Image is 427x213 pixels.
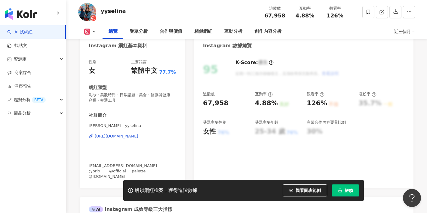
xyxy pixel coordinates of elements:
div: 追蹤數 [263,5,286,11]
a: 洞察報告 [7,83,31,89]
span: 觀看圖表範例 [296,188,321,193]
div: 女 [89,66,95,76]
span: lock [338,188,342,193]
div: 受眾主要年齡 [255,120,278,125]
span: 彩妝 · 美妝時尚 · 日常話題 · 美食 · 醫療與健康 · 穿搭 · 交通工具 [89,92,176,103]
span: 67,958 [264,12,285,19]
span: 資源庫 [14,52,26,66]
div: 觀看率 [307,91,324,97]
div: 互動率 [255,91,273,97]
div: 解鎖網紅檔案，獲得進階數據 [135,187,197,194]
div: 互動率 [293,5,316,11]
div: 網紅類型 [89,85,107,91]
img: KOL Avatar [78,3,96,21]
div: 女性 [203,127,216,136]
div: 社群簡介 [89,112,107,119]
div: 受眾分析 [130,28,148,35]
span: 趨勢分析 [14,93,46,106]
span: [EMAIL_ADDRESS][DOMAIN_NAME] @orlo____ @official___palette @[DOMAIN_NAME] [89,163,157,179]
div: 繁體中文 [131,66,158,76]
div: 商業合作內容覆蓋比例 [307,120,346,125]
div: yyselina [101,7,126,15]
div: Instagram 數據總覽 [203,42,252,49]
div: 追蹤數 [203,91,215,97]
div: 總覽 [109,28,118,35]
div: 互動分析 [224,28,242,35]
span: 解鎖 [345,188,353,193]
div: 漲粉率 [359,91,376,97]
a: 商案媒合 [7,70,31,76]
div: [URL][DOMAIN_NAME] [95,134,138,139]
div: AI [89,206,103,212]
div: 性別 [89,59,97,65]
button: 解鎖 [332,184,359,196]
a: searchAI 找網紅 [7,29,32,35]
div: 67,958 [203,99,229,108]
span: 126% [327,13,343,19]
button: 觀看圖表範例 [283,184,327,196]
span: 77.7% [159,69,176,76]
div: 126% [307,99,327,108]
img: logo [5,8,37,20]
a: [URL][DOMAIN_NAME] [89,134,176,139]
div: K-Score : [235,59,274,66]
span: 4.88% [296,13,314,19]
div: BETA [32,97,46,103]
span: [PERSON_NAME] | yyselina [89,123,176,128]
div: 合作與價值 [160,28,182,35]
div: 主要語言 [131,59,147,65]
div: 近三個月 [394,27,415,36]
div: Instagram 成效等級三大指標 [89,206,172,213]
span: 競品分析 [14,106,31,120]
div: 4.88% [255,99,278,108]
span: rise [7,98,11,102]
a: 找貼文 [7,43,27,49]
div: 觀看率 [324,5,346,11]
div: Instagram 網紅基本資料 [89,42,147,49]
div: 創作內容分析 [254,28,281,35]
div: 受眾主要性別 [203,120,226,125]
div: 相似網紅 [194,28,212,35]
